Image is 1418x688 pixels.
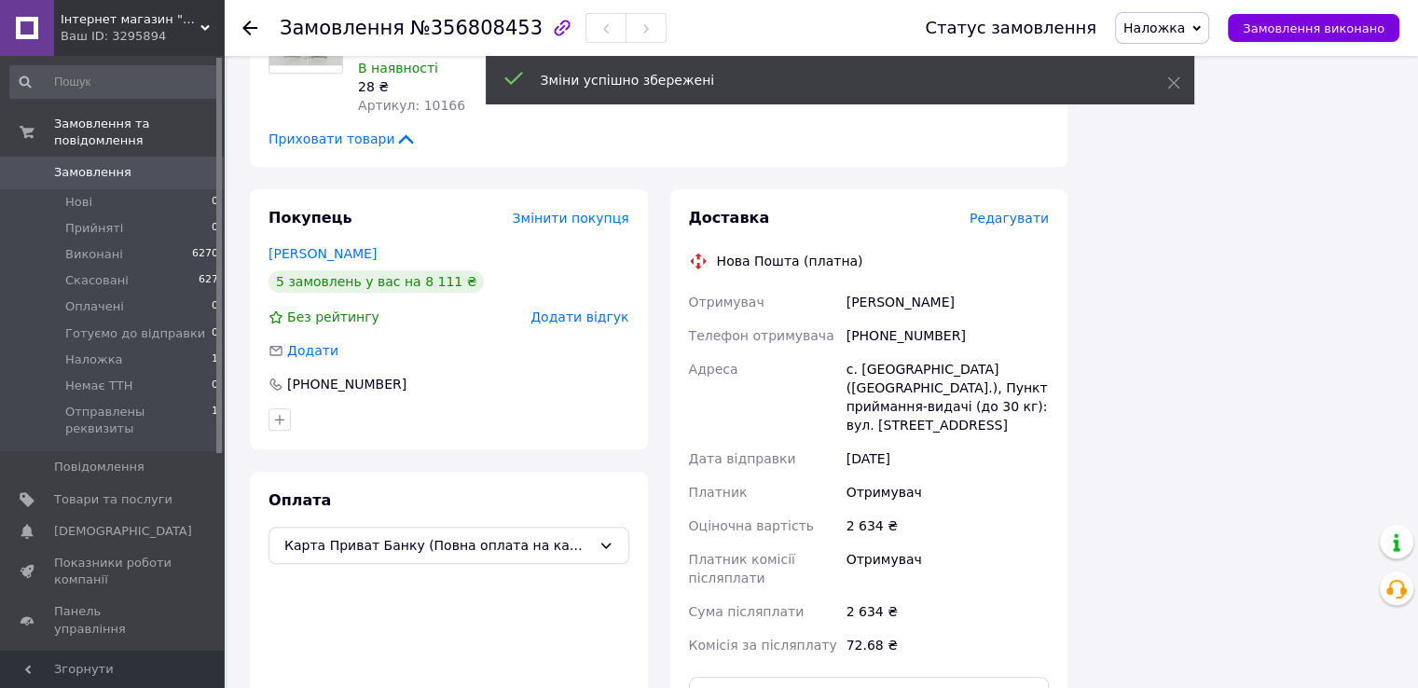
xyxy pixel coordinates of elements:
[530,310,628,324] span: Додати відгук
[280,17,405,39] span: Замовлення
[689,295,764,310] span: Отримувач
[285,375,408,393] div: [PHONE_NUMBER]
[1228,14,1399,42] button: Замовлення виконано
[843,595,1053,628] div: 2 634 ₴
[268,130,417,148] span: Приховати товари
[513,211,629,226] span: Змінити покупця
[1123,21,1185,35] span: Наложка
[358,77,578,96] div: 28 ₴
[843,285,1053,319] div: [PERSON_NAME]
[54,459,145,475] span: Повідомлення
[212,325,218,342] span: 0
[287,343,338,358] span: Додати
[54,555,172,588] span: Показники роботи компанії
[61,28,224,45] div: Ваш ID: 3295894
[287,310,379,324] span: Без рейтингу
[61,11,200,28] span: Інтернет магазин "Perfume Scent"
[65,378,132,394] span: Немає ТТН
[65,404,212,437] span: Отправлены реквизиты
[689,638,837,653] span: Комісія за післяплату
[54,603,172,637] span: Панель управління
[843,475,1053,509] div: Отримувач
[65,272,129,289] span: Скасовані
[268,246,377,261] a: [PERSON_NAME]
[65,246,123,263] span: Виконані
[689,451,796,466] span: Дата відправки
[54,491,172,508] span: Товари та послуги
[358,98,465,113] span: Артикул: 10166
[199,272,218,289] span: 627
[689,209,770,227] span: Доставка
[212,194,218,211] span: 0
[212,378,218,394] span: 0
[212,351,218,368] span: 1
[212,220,218,237] span: 0
[284,535,591,556] span: Карта Приват Банку (Повна оплата на карту)
[9,65,220,99] input: Пошук
[689,328,834,343] span: Телефон отримувача
[54,164,131,181] span: Замовлення
[689,604,805,619] span: Сума післяплати
[689,485,748,500] span: Платник
[54,116,224,149] span: Замовлення та повідомлення
[689,552,795,585] span: Платник комісії післяплати
[541,71,1121,89] div: Зміни успішно збережені
[843,352,1053,442] div: с. [GEOGRAPHIC_DATA] ([GEOGRAPHIC_DATA].), Пункт приймання-видачі (до 30 кг): вул. [STREET_ADDRESS]
[212,404,218,437] span: 1
[843,509,1053,543] div: 2 634 ₴
[65,220,123,237] span: Прийняті
[358,61,438,76] span: В наявності
[192,246,218,263] span: 6270
[65,194,92,211] span: Нові
[268,209,352,227] span: Покупець
[689,518,814,533] span: Оціночна вартість
[843,319,1053,352] div: [PHONE_NUMBER]
[212,298,218,315] span: 0
[970,211,1049,226] span: Редагувати
[65,351,123,368] span: Наложка
[65,325,205,342] span: Готуємо до відправки
[689,362,738,377] span: Адреса
[54,523,192,540] span: [DEMOGRAPHIC_DATA]
[242,19,257,37] div: Повернутися назад
[65,298,124,315] span: Оплачені
[268,491,331,509] span: Оплата
[1243,21,1384,35] span: Замовлення виконано
[268,270,484,293] div: 5 замовлень у вас на 8 111 ₴
[410,17,543,39] span: №356808453
[925,19,1096,37] div: Статус замовлення
[712,252,868,270] div: Нова Пошта (платна)
[843,442,1053,475] div: [DATE]
[843,543,1053,595] div: Отримувач
[843,628,1053,662] div: 72.68 ₴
